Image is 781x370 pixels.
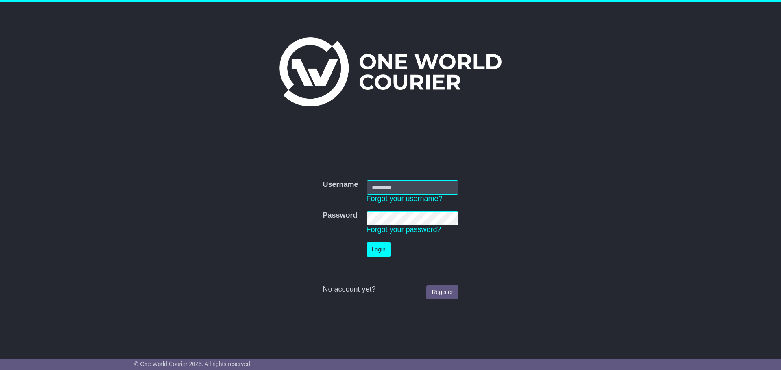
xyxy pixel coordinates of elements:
div: No account yet? [323,285,458,294]
button: Login [367,242,391,257]
img: One World [279,37,502,106]
a: Register [426,285,458,299]
a: Forgot your username? [367,195,443,203]
a: Forgot your password? [367,225,441,234]
label: Password [323,211,357,220]
span: © One World Courier 2025. All rights reserved. [134,361,252,367]
label: Username [323,180,358,189]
